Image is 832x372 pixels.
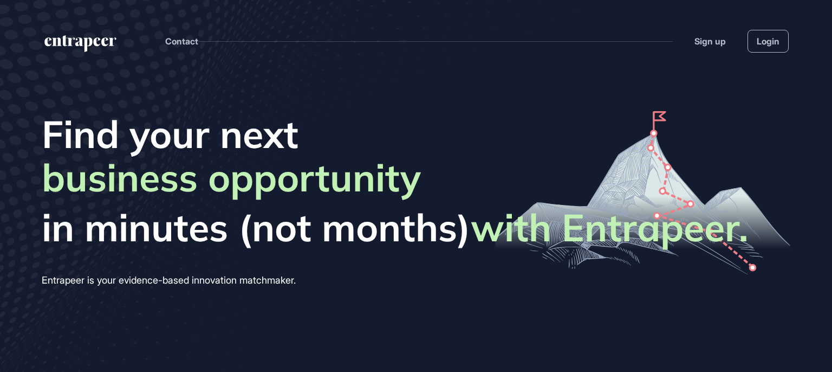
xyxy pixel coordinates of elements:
strong: with Entrapeer. [471,203,748,251]
button: Contact [165,34,198,48]
span: in minutes (not months) [42,204,748,250]
a: Sign up [694,35,726,48]
a: entrapeer-logo [43,35,118,56]
div: Entrapeer is your evidence-based innovation matchmaker. [42,272,748,289]
span: Find your next [42,111,748,157]
a: Login [747,30,789,53]
span: business opportunity [42,155,421,204]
